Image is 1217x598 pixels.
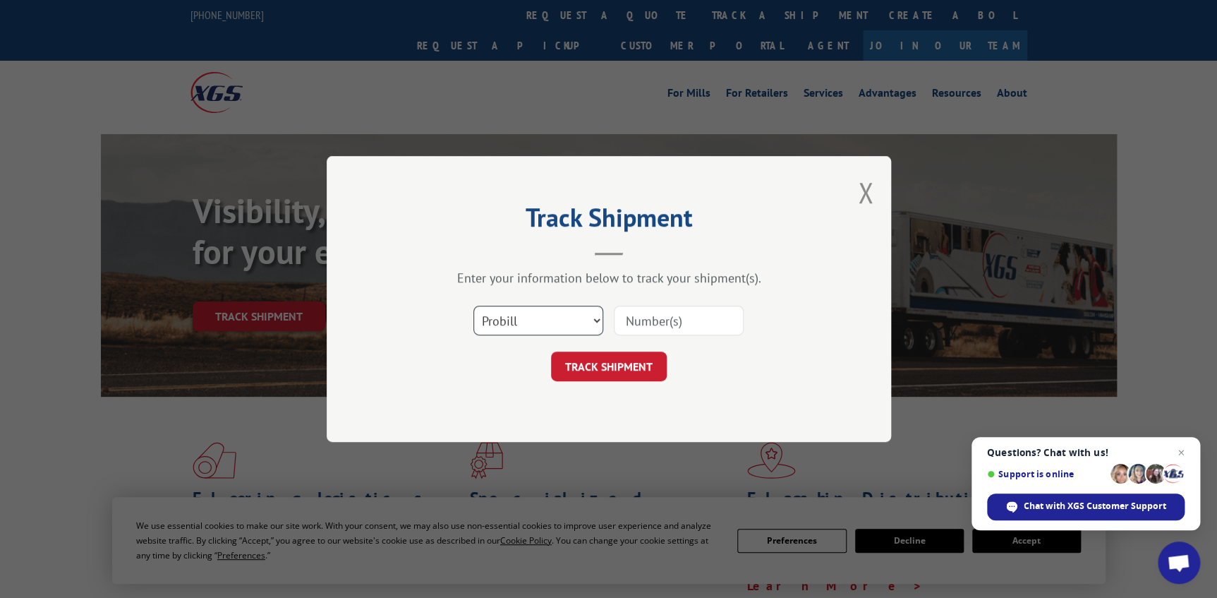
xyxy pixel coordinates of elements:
[987,447,1185,458] span: Questions? Chat with us!
[614,306,744,335] input: Number(s)
[987,469,1106,479] span: Support is online
[1158,542,1200,584] a: Open chat
[987,494,1185,520] span: Chat with XGS Customer Support
[551,352,667,381] button: TRACK SHIPMENT
[1024,500,1166,513] span: Chat with XGS Customer Support
[397,208,821,234] h2: Track Shipment
[858,174,873,211] button: Close modal
[397,270,821,286] div: Enter your information below to track your shipment(s).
